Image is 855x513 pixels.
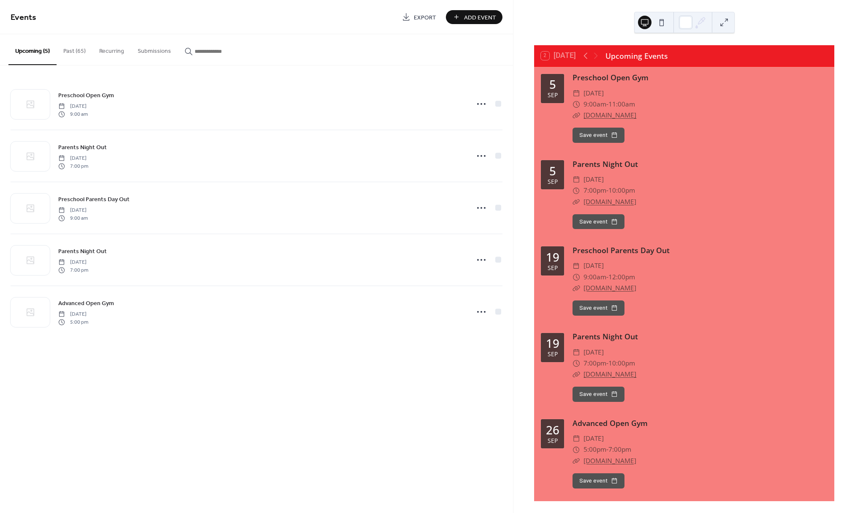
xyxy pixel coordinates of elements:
[58,155,88,162] span: [DATE]
[58,259,88,266] span: [DATE]
[584,284,636,292] a: [DOMAIN_NAME]
[608,99,635,110] span: 11:00am
[414,13,436,22] span: Export
[573,283,580,294] div: ​
[573,72,649,82] a: Preschool Open Gym
[606,444,608,455] span: -
[573,331,638,341] a: Parents Night Out
[58,142,107,152] a: Parents Night Out
[608,185,635,196] span: 10:00pm
[58,143,107,152] span: Parents Night Out
[573,347,580,358] div: ​
[58,318,88,326] span: 5:00 pm
[58,246,107,256] a: Parents Night Out
[573,369,580,380] div: ​
[608,272,635,283] span: 12:00pm
[584,174,604,185] span: [DATE]
[573,433,580,444] div: ​
[584,185,606,196] span: 7:00pm
[573,110,580,121] div: ​
[608,444,631,455] span: 7:00pm
[58,299,114,308] span: Advanced Open Gym
[58,266,88,274] span: 7:00 pm
[573,272,580,283] div: ​
[58,195,130,204] span: Preschool Parents Day Out
[58,311,88,318] span: [DATE]
[58,298,114,308] a: Advanced Open Gym
[573,473,624,488] button: Save event
[546,251,559,263] div: 19
[58,90,114,100] a: Preschool Open Gym
[584,260,604,271] span: [DATE]
[584,272,606,283] span: 9:00am
[573,387,624,402] button: Save event
[11,9,36,26] span: Events
[584,444,606,455] span: 5:00pm
[58,214,88,222] span: 9:00 am
[573,444,580,455] div: ​
[573,418,648,428] a: Advanced Open Gym
[573,358,580,369] div: ​
[573,174,580,185] div: ​
[573,214,624,229] button: Save event
[548,265,558,271] div: Sep
[573,88,580,99] div: ​
[464,13,496,22] span: Add Event
[548,179,558,185] div: Sep
[584,88,604,99] span: [DATE]
[584,99,606,110] span: 9:00am
[396,10,442,24] a: Export
[58,162,88,170] span: 7:00 pm
[549,79,556,90] div: 5
[548,438,558,444] div: Sep
[58,207,88,214] span: [DATE]
[573,300,624,316] button: Save event
[58,110,88,118] span: 9:00 am
[606,99,608,110] span: -
[8,34,57,65] button: Upcoming (5)
[131,34,178,64] button: Submissions
[584,456,636,465] a: [DOMAIN_NAME]
[573,128,624,143] button: Save event
[58,194,130,204] a: Preschool Parents Day Out
[58,103,88,110] span: [DATE]
[573,456,580,467] div: ​
[584,433,604,444] span: [DATE]
[446,10,502,24] button: Add Event
[606,272,608,283] span: -
[584,347,604,358] span: [DATE]
[573,185,580,196] div: ​
[573,245,670,255] a: Preschool Parents Day Out
[605,50,668,61] div: Upcoming Events
[584,197,636,206] a: [DOMAIN_NAME]
[548,92,558,98] div: Sep
[573,99,580,110] div: ​
[58,91,114,100] span: Preschool Open Gym
[608,358,635,369] span: 10:00pm
[546,424,559,436] div: 26
[573,159,638,169] a: Parents Night Out
[584,358,606,369] span: 7:00pm
[58,247,107,256] span: Parents Night Out
[548,351,558,357] div: Sep
[57,34,92,64] button: Past (65)
[573,196,580,207] div: ​
[546,338,559,349] div: 19
[584,370,636,379] a: [DOMAIN_NAME]
[573,260,580,271] div: ​
[606,185,608,196] span: -
[606,358,608,369] span: -
[92,34,131,64] button: Recurring
[584,111,636,120] a: [DOMAIN_NAME]
[549,165,556,177] div: 5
